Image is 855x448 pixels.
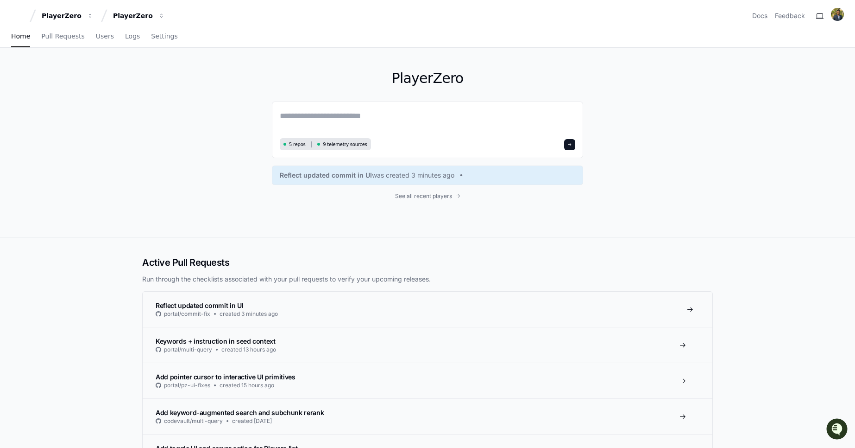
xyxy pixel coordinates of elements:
[125,26,140,47] a: Logs
[156,409,324,416] span: Add keyword-augmented search and subchunk rerank
[289,141,306,148] span: 5 repos
[38,7,97,24] button: PlayerZero
[156,373,295,381] span: Add pointer cursor to interactive UI primitives
[31,78,117,86] div: We're available if you need us!
[11,33,30,39] span: Home
[164,382,210,389] span: portal/pz-ui-fixes
[280,171,575,180] a: Reflect updated commit in UIwas created 3 minutes ago
[221,346,276,353] span: created 13 hours ago
[96,33,114,39] span: Users
[157,72,169,83] button: Start new chat
[752,11,767,20] a: Docs
[395,192,452,200] span: See all recent players
[41,26,84,47] a: Pull Requests
[280,171,372,180] span: Reflect updated commit in UI
[143,327,712,363] a: Keywords + instruction in seed contextportal/multi-querycreated 13 hours ago
[831,8,844,21] img: avatar
[9,9,28,28] img: PlayerZero
[151,33,177,39] span: Settings
[220,382,274,389] span: created 15 hours ago
[775,11,805,20] button: Feedback
[272,70,583,87] h1: PlayerZero
[109,7,169,24] button: PlayerZero
[164,310,210,318] span: portal/commit-fix
[156,301,243,309] span: Reflect updated commit in UI
[42,11,82,20] div: PlayerZero
[41,33,84,39] span: Pull Requests
[143,363,712,398] a: Add pointer cursor to interactive UI primitivesportal/pz-ui-fixescreated 15 hours ago
[232,417,272,425] span: created [DATE]
[220,310,278,318] span: created 3 minutes ago
[372,171,454,180] span: was created 3 minutes ago
[142,275,713,284] p: Run through the checklists associated with your pull requests to verify your upcoming releases.
[9,69,26,86] img: 1756235613930-3d25f9e4-fa56-45dd-b3ad-e072dfbd1548
[125,33,140,39] span: Logs
[92,97,112,104] span: Pylon
[323,141,367,148] span: 9 telemetry sources
[11,26,30,47] a: Home
[65,97,112,104] a: Powered byPylon
[142,256,713,269] h2: Active Pull Requests
[9,37,169,52] div: Welcome
[825,417,850,442] iframe: Open customer support
[143,292,712,327] a: Reflect updated commit in UIportal/commit-fixcreated 3 minutes ago
[164,346,212,353] span: portal/multi-query
[31,69,152,78] div: Start new chat
[272,192,583,200] a: See all recent players
[156,337,276,345] span: Keywords + instruction in seed context
[113,11,153,20] div: PlayerZero
[143,398,712,434] a: Add keyword-augmented search and subchunk rerankcodevault/multi-querycreated [DATE]
[96,26,114,47] a: Users
[151,26,177,47] a: Settings
[164,417,223,425] span: codevault/multi-query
